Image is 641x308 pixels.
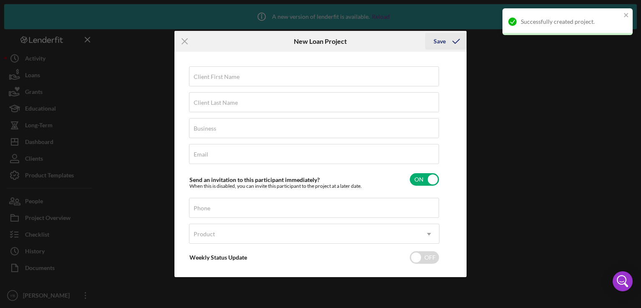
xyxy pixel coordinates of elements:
[194,73,240,80] label: Client First Name
[434,33,446,50] div: Save
[294,38,347,45] h6: New Loan Project
[189,254,247,261] label: Weekly Status Update
[194,205,210,212] label: Phone
[194,99,238,106] label: Client Last Name
[425,33,467,50] button: Save
[623,12,629,20] button: close
[194,231,215,237] div: Product
[521,18,621,25] div: Successfully created project.
[194,125,216,132] label: Business
[613,271,633,291] div: Open Intercom Messenger
[189,183,362,189] div: When this is disabled, you can invite this participant to the project at a later date.
[189,176,320,183] label: Send an invitation to this participant immediately?
[194,151,208,158] label: Email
